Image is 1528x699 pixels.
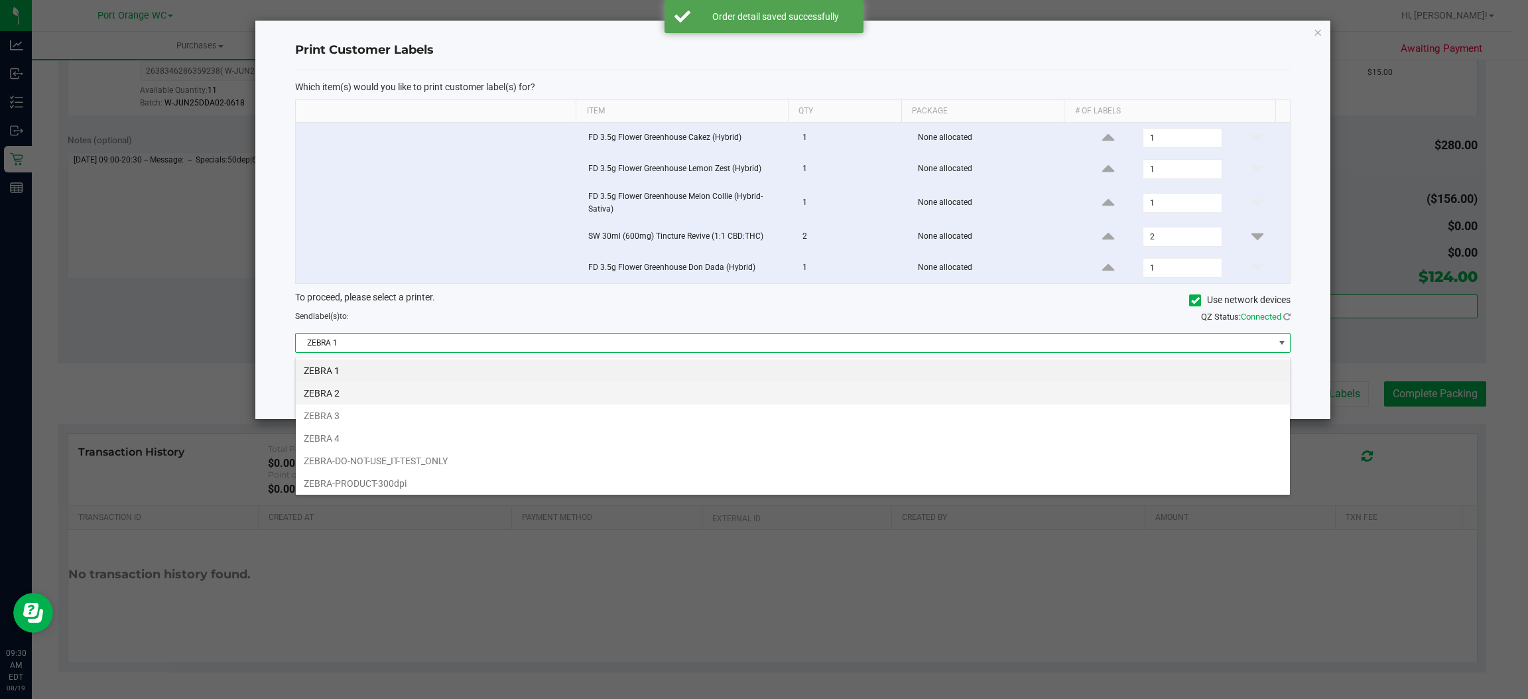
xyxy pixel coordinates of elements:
li: ZEBRA 1 [296,359,1290,382]
h4: Print Customer Labels [295,42,1291,59]
p: Which item(s) would you like to print customer label(s) for? [295,81,1291,93]
td: None allocated [910,185,1075,222]
iframe: Resource center [13,593,53,633]
span: ZEBRA 1 [296,334,1273,352]
td: SW 30ml (600mg) Tincture Revive (1:1 CBD:THC) [580,222,795,253]
div: To proceed, please select a printer. [285,290,1301,310]
li: ZEBRA 4 [296,427,1290,450]
th: Qty [788,100,901,123]
li: ZEBRA-DO-NOT-USE_IT-TEST_ONLY [296,450,1290,472]
span: Send to: [295,312,349,321]
td: None allocated [910,154,1075,185]
th: # of labels [1064,100,1275,123]
td: 1 [795,154,910,185]
label: Use network devices [1189,293,1291,307]
td: FD 3.5g Flower Greenhouse Lemon Zest (Hybrid) [580,154,795,185]
td: 1 [795,185,910,222]
td: FD 3.5g Flower Greenhouse Cakez (Hybrid) [580,123,795,154]
td: FD 3.5g Flower Greenhouse Don Dada (Hybrid) [580,253,795,283]
li: ZEBRA 3 [296,405,1290,427]
li: ZEBRA 2 [296,382,1290,405]
span: Connected [1241,312,1281,322]
div: Order detail saved successfully [698,10,854,23]
span: label(s) [313,312,340,321]
th: Item [576,100,787,123]
li: ZEBRA-PRODUCT-300dpi [296,472,1290,495]
td: FD 3.5g Flower Greenhouse Melon Collie (Hybrid-Sativa) [580,185,795,222]
td: None allocated [910,222,1075,253]
td: 2 [795,222,910,253]
th: Package [901,100,1064,123]
span: QZ Status: [1201,312,1291,322]
td: None allocated [910,123,1075,154]
td: 1 [795,123,910,154]
td: 1 [795,253,910,283]
td: None allocated [910,253,1075,283]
